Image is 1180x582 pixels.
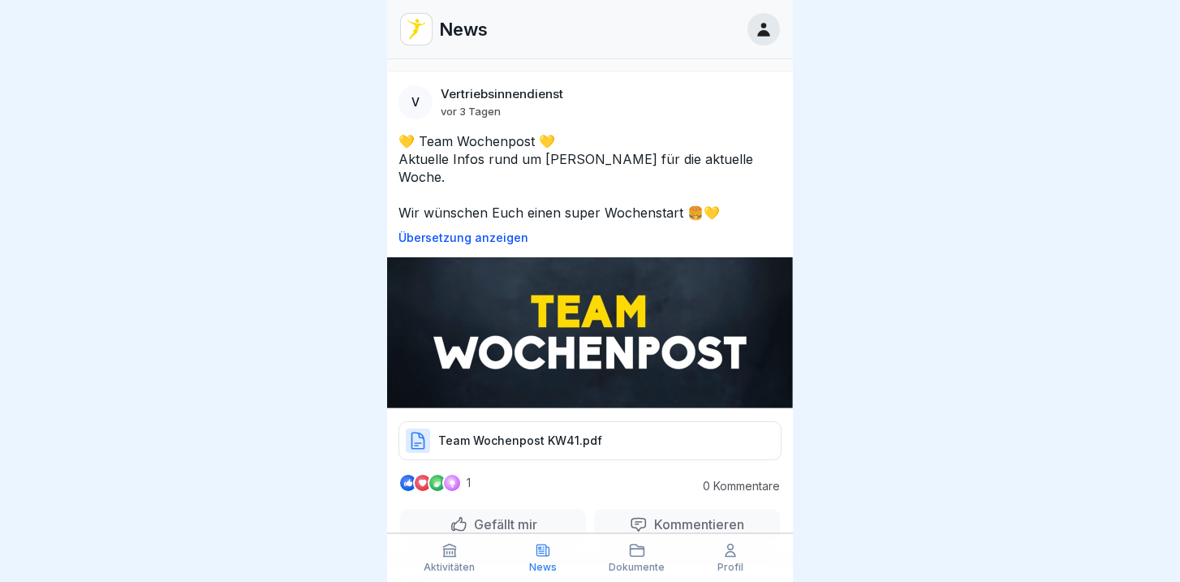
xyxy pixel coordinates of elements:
p: 💛 Team Wochenpost 💛 Aktuelle Infos rund um [PERSON_NAME] für die aktuelle Woche. Wir wünschen Euc... [398,132,782,222]
a: Team Wochenpost KW41.pdf [398,440,782,456]
img: vd4jgc378hxa8p7qw0fvrl7x.png [401,14,432,45]
p: Übersetzung anzeigen [398,231,782,244]
p: News [529,562,557,573]
p: Kommentieren [648,516,744,532]
p: Dokumente [609,562,665,573]
p: Profil [717,562,743,573]
p: Vertriebsinnendienst [441,87,563,101]
p: Gefällt mir [467,516,537,532]
p: 1 [467,476,471,489]
div: V [398,85,433,119]
p: 0 Kommentare [691,480,780,493]
img: Post Image [387,257,793,408]
p: News [439,19,488,40]
p: vor 3 Tagen [441,105,501,118]
p: Aktivitäten [424,562,475,573]
p: Team Wochenpost KW41.pdf [438,433,602,449]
